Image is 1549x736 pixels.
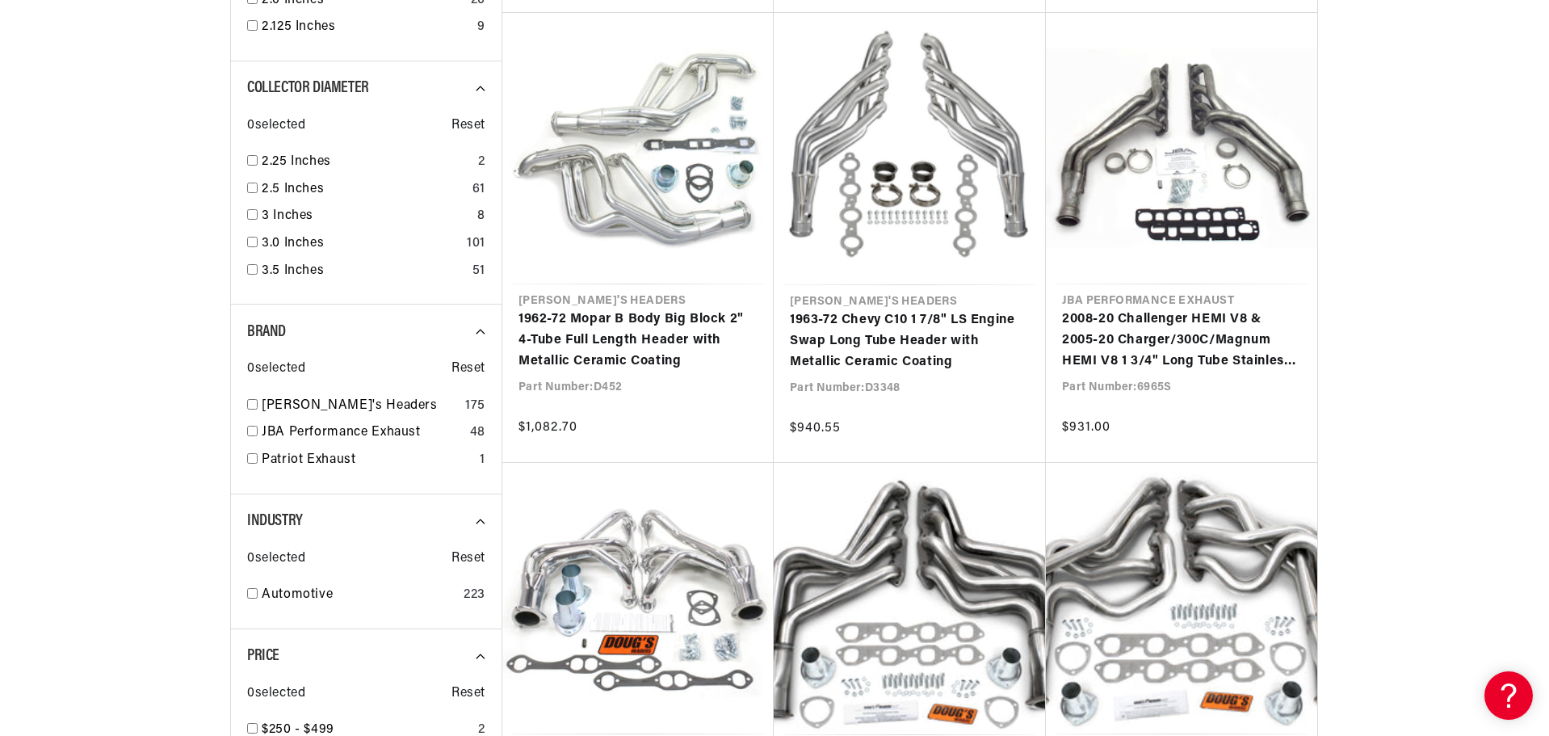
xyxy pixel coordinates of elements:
[451,549,485,570] span: Reset
[477,17,485,38] div: 9
[247,80,369,96] span: Collector Diameter
[464,585,485,606] div: 223
[518,309,758,372] a: 1962-72 Mopar B Body Big Block 2" 4-Tube Full Length Header with Metallic Ceramic Coating
[262,450,473,471] a: Patriot Exhaust
[247,549,305,570] span: 0 selected
[477,206,485,227] div: 8
[262,179,466,200] a: 2.5 Inches
[262,423,464,444] a: JBA Performance Exhaust
[262,206,471,227] a: 3 Inches
[467,233,485,254] div: 101
[451,116,485,137] span: Reset
[790,310,1030,372] a: 1963-72 Chevy C10 1 7/8" LS Engine Swap Long Tube Header with Metallic Ceramic Coating
[451,683,485,704] span: Reset
[472,261,485,282] div: 51
[247,324,286,340] span: Brand
[262,723,334,736] span: $250 - $499
[465,396,485,417] div: 175
[1062,309,1301,372] a: 2008-20 Challenger HEMI V8 & 2005-20 Charger/300C/Magnum HEMI V8 1 3/4" Long Tube Stainless Steel...
[262,261,466,282] a: 3.5 Inches
[478,152,485,173] div: 2
[480,450,485,471] div: 1
[262,396,459,417] a: [PERSON_NAME]'s Headers
[451,359,485,380] span: Reset
[262,17,471,38] a: 2.125 Inches
[262,152,472,173] a: 2.25 Inches
[247,116,305,137] span: 0 selected
[262,233,460,254] a: 3.0 Inches
[472,179,485,200] div: 61
[247,359,305,380] span: 0 selected
[247,683,305,704] span: 0 selected
[247,513,303,529] span: Industry
[247,648,279,664] span: Price
[262,585,457,606] a: Automotive
[470,423,485,444] div: 48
